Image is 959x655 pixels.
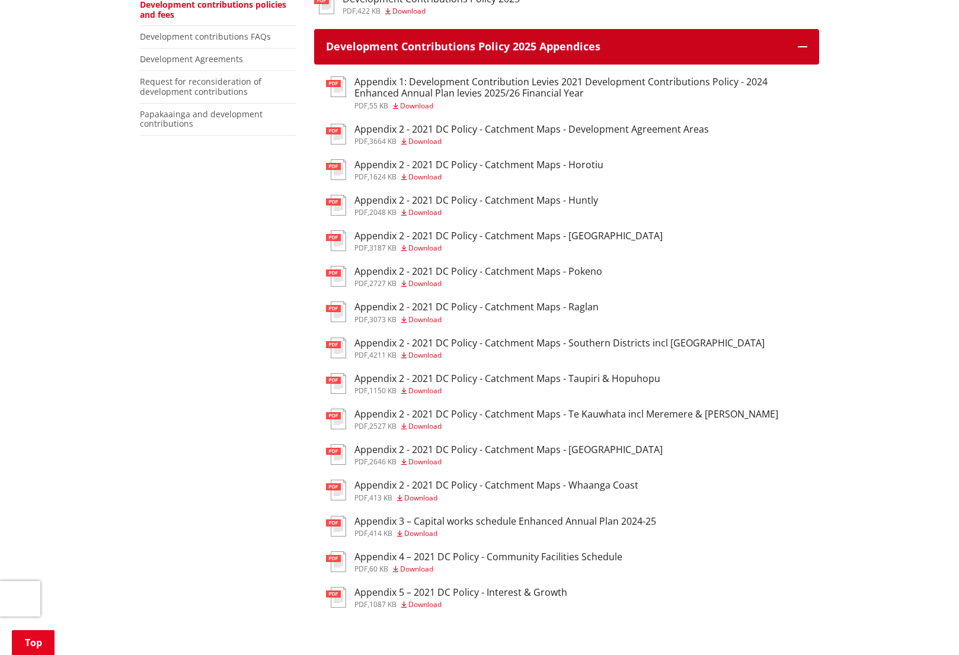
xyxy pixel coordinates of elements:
[354,458,663,465] div: ,
[354,528,367,538] span: pdf
[369,564,388,574] span: 60 KB
[326,124,709,145] a: Appendix 2 - 2021 DC Policy - Catchment Maps - Development Agreement Areas pdf,3664 KB Download
[354,493,367,503] span: pdf
[326,587,567,608] a: Appendix 5 – 2021 DC Policy - Interest & Growth pdf,1087 KB Download
[354,587,567,598] h3: Appendix 5 – 2021 DC Policy - Interest & Growth
[354,159,603,171] h3: Appendix 2 - 2021 DC Policy - Catchment Maps - Horotiu
[326,480,638,501] a: Appendix 2 - 2021 DC Policy - Catchment Maps - Whaanga Coast pdf,413 KB Download
[326,338,765,359] a: Appendix 2 - 2021 DC Policy - Catchment Maps - Southern Districts incl [GEOGRAPHIC_DATA] pdf,4211...
[354,266,602,277] h3: Appendix 2 - 2021 DC Policy - Catchment Maps - Pokeno
[354,124,709,135] h3: Appendix 2 - 2021 DC Policy - Catchment Maps - Development Agreement Areas
[354,136,367,146] span: pdf
[408,457,442,467] span: Download
[326,159,346,180] img: document-pdf.svg
[354,387,660,394] div: ,
[354,352,765,359] div: ,
[354,314,367,325] span: pdf
[354,421,367,431] span: pdf
[354,480,638,491] h3: Appendix 2 - 2021 DC Policy - Catchment Maps - Whaanga Coast
[326,76,346,97] img: document-pdf.svg
[354,76,807,99] h3: Appendix 1: Development Contribution Levies 2021 Development Contributions Policy - 2024 Enhanced...
[369,136,397,146] span: 3664 KB
[354,495,638,502] div: ,
[326,76,807,109] a: Appendix 1: Development Contribution Levies 2021 Development Contributions Policy - 2024 Enhanced...
[408,421,442,431] span: Download
[326,373,346,394] img: document-pdf.svg
[408,599,442,609] span: Download
[408,278,442,288] span: Download
[354,230,663,242] h3: Appendix 2 - 2021 DC Policy - Catchment Maps - [GEOGRAPHIC_DATA]
[354,566,622,573] div: ,
[354,301,599,313] h3: Appendix 2 - 2021 DC Policy - Catchment Maps - Raglan
[326,230,663,252] a: Appendix 2 - 2021 DC Policy - Catchment Maps - [GEOGRAPHIC_DATA] pdf,3187 KB Download
[354,457,367,467] span: pdf
[354,209,598,216] div: ,
[357,6,381,16] span: 422 KB
[354,243,367,253] span: pdf
[354,174,603,181] div: ,
[354,207,367,217] span: pdf
[404,528,437,538] span: Download
[326,301,346,322] img: document-pdf.svg
[354,195,598,206] h3: Appendix 2 - 2021 DC Policy - Catchment Maps - Huntly
[369,350,397,360] span: 4211 KB
[326,587,346,608] img: document-pdf.svg
[369,207,397,217] span: 2048 KB
[326,480,346,500] img: document-pdf.svg
[369,243,397,253] span: 3187 KB
[404,493,437,503] span: Download
[326,301,599,323] a: Appendix 2 - 2021 DC Policy - Catchment Maps - Raglan pdf,3073 KB Download
[408,207,442,217] span: Download
[354,530,656,537] div: ,
[326,266,346,287] img: document-pdf.svg
[326,409,778,430] a: Appendix 2 - 2021 DC Policy - Catchment Maps - Te Kauwhata incl Meremere & [PERSON_NAME] pdf,2527...
[326,444,663,465] a: Appendix 2 - 2021 DC Policy - Catchment Maps - [GEOGRAPHIC_DATA] pdf,2646 KB Download
[140,76,261,97] a: Request for reconsideration of development contributions
[354,444,663,455] h3: Appendix 2 - 2021 DC Policy - Catchment Maps - [GEOGRAPHIC_DATA]
[354,564,367,574] span: pdf
[369,278,397,288] span: 2727 KB
[354,338,765,349] h3: Appendix 2 - 2021 DC Policy - Catchment Maps - Southern Districts incl [GEOGRAPHIC_DATA]
[326,195,346,216] img: document-pdf.svg
[408,243,442,253] span: Download
[354,172,367,182] span: pdf
[354,599,367,609] span: pdf
[326,159,603,181] a: Appendix 2 - 2021 DC Policy - Catchment Maps - Horotiu pdf,1624 KB Download
[369,314,397,325] span: 3073 KB
[408,350,442,360] span: Download
[326,230,346,251] img: document-pdf.svg
[904,605,947,648] iframe: Messenger Launcher
[369,528,392,538] span: 414 KB
[354,423,778,430] div: ,
[354,350,367,360] span: pdf
[369,101,388,111] span: 55 KB
[140,108,263,130] a: Papakaainga and development contributions
[326,195,598,216] a: Appendix 2 - 2021 DC Policy - Catchment Maps - Huntly pdf,2048 KB Download
[326,551,622,573] a: Appendix 4 – 2021 DC Policy - Community Facilities Schedule pdf,60 KB Download
[343,8,520,15] div: ,
[369,493,392,503] span: 413 KB
[326,551,346,572] img: document-pdf.svg
[369,386,397,396] span: 1150 KB
[408,314,442,325] span: Download
[369,421,397,431] span: 2527 KB
[392,6,426,16] span: Download
[326,409,346,429] img: document-pdf.svg
[369,172,397,182] span: 1624 KB
[354,316,599,323] div: ,
[354,551,622,563] h3: Appendix 4 – 2021 DC Policy - Community Facilities Schedule
[354,138,709,145] div: ,
[354,102,807,110] div: ,
[326,41,786,53] h3: Development Contributions Policy 2025 Appendices
[12,630,55,655] a: Top
[326,338,346,358] img: document-pdf.svg
[354,516,656,527] h3: Appendix 3 – Capital works schedule Enhanced Annual Plan 2024-25
[369,457,397,467] span: 2646 KB
[354,373,660,384] h3: Appendix 2 - 2021 DC Policy - Catchment Maps - Taupiri & Hopuhopu
[326,516,656,537] a: Appendix 3 – Capital works schedule Enhanced Annual Plan 2024-25 pdf,414 KB Download
[408,136,442,146] span: Download
[140,31,271,42] a: Development contributions FAQs
[140,53,243,65] a: Development Agreements
[408,386,442,396] span: Download
[354,601,567,608] div: ,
